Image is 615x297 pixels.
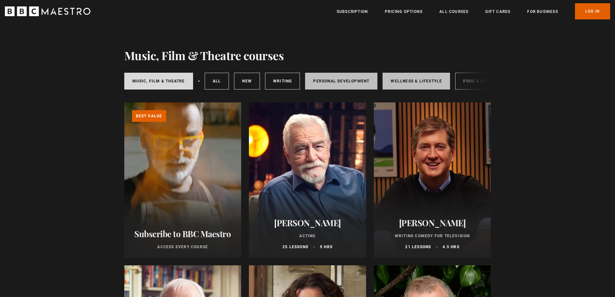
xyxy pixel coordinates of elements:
svg: BBC Maestro [5,6,90,16]
h2: [PERSON_NAME] [257,218,358,228]
a: Gift Cards [485,8,510,15]
p: 21 lessons [405,244,431,250]
p: 4.5 hrs [443,244,459,250]
a: [PERSON_NAME] Writing Comedy for Television 21 lessons 4.5 hrs [374,102,491,258]
p: Writing Comedy for Television [382,233,483,239]
a: For business [527,8,558,15]
a: Wellness & Lifestyle [383,73,450,90]
p: Acting [257,233,358,239]
a: New [234,73,260,90]
a: Pricing Options [385,8,423,15]
h2: [PERSON_NAME] [382,218,483,228]
a: Personal Development [305,73,377,90]
a: All [205,73,229,90]
a: All Courses [439,8,468,15]
p: 5 hrs [320,244,333,250]
nav: Primary [337,3,610,19]
a: [PERSON_NAME] Acting 25 lessons 5 hrs [249,102,366,258]
a: Music, Film & Theatre [124,73,193,90]
a: Subscription [337,8,368,15]
p: 25 lessons [282,244,308,250]
a: Log In [575,3,610,19]
h1: Music, Film & Theatre courses [124,48,284,62]
p: Best value [132,110,166,122]
a: Writing [265,73,300,90]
